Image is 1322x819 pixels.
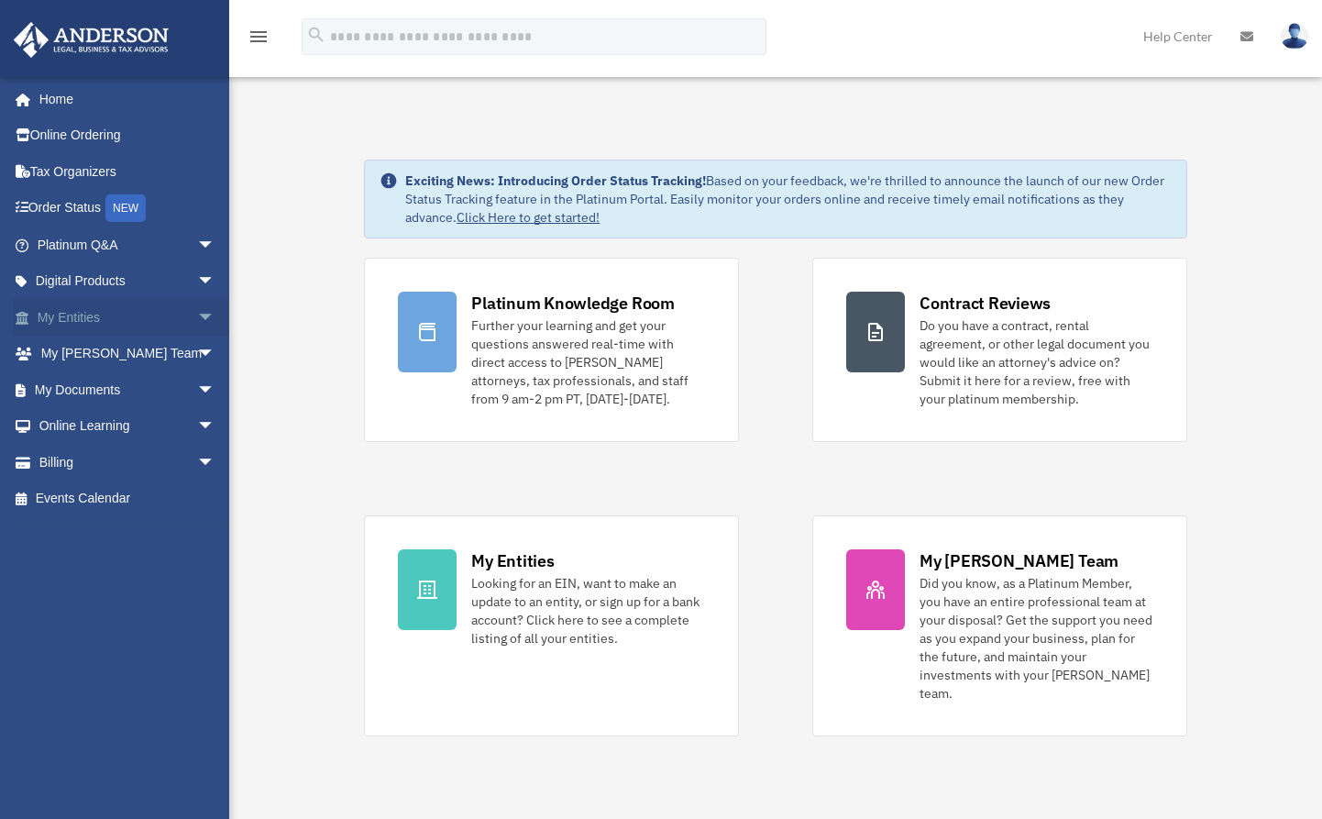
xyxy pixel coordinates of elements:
a: Order StatusNEW [13,190,243,227]
div: My [PERSON_NAME] Team [920,549,1118,572]
img: User Pic [1281,23,1308,50]
a: Events Calendar [13,481,243,517]
div: Looking for an EIN, want to make an update to an entity, or sign up for a bank account? Click her... [471,574,705,647]
a: My [PERSON_NAME] Teamarrow_drop_down [13,336,243,372]
div: Do you have a contract, rental agreement, or other legal document you would like an attorney's ad... [920,316,1153,408]
a: My [PERSON_NAME] Team Did you know, as a Platinum Member, you have an entire professional team at... [812,515,1187,736]
span: arrow_drop_down [197,371,234,409]
span: arrow_drop_down [197,336,234,373]
a: Home [13,81,234,117]
a: menu [248,32,270,48]
div: NEW [105,194,146,222]
a: My Documentsarrow_drop_down [13,371,243,408]
span: arrow_drop_down [197,227,234,264]
div: Based on your feedback, we're thrilled to announce the launch of our new Order Status Tracking fe... [405,172,1172,227]
a: My Entities Looking for an EIN, want to make an update to an entity, or sign up for a bank accoun... [364,515,739,736]
div: Platinum Knowledge Room [471,292,675,315]
div: My Entities [471,549,554,572]
a: Digital Productsarrow_drop_down [13,263,243,300]
a: Platinum Q&Aarrow_drop_down [13,227,243,263]
strong: Exciting News: Introducing Order Status Tracking! [405,172,706,189]
a: Online Learningarrow_drop_down [13,408,243,445]
i: search [306,25,326,45]
img: cxLogo.svg [7,7,22,32]
div: Further your learning and get your questions answered real-time with direct access to [PERSON_NAM... [471,316,705,408]
div: Did you know, as a Platinum Member, you have an entire professional team at your disposal? Get th... [920,574,1153,703]
a: Online Ordering [13,117,243,154]
div: Contract Reviews [920,292,1051,315]
a: Tax Organizers [13,153,243,190]
a: My Entitiesarrow_drop_down [13,299,243,336]
a: Click Here to get started! [457,209,600,226]
img: Anderson Advisors Platinum Portal [8,22,174,58]
span: arrow_drop_down [197,299,234,337]
span: arrow_drop_down [197,408,234,446]
span: arrow_drop_down [197,263,234,301]
a: Platinum Knowledge Room Further your learning and get your questions answered real-time with dire... [364,258,739,442]
i: menu [248,26,270,48]
a: Billingarrow_drop_down [13,444,243,481]
span: arrow_drop_down [197,444,234,481]
a: Contract Reviews Do you have a contract, rental agreement, or other legal document you would like... [812,258,1187,442]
